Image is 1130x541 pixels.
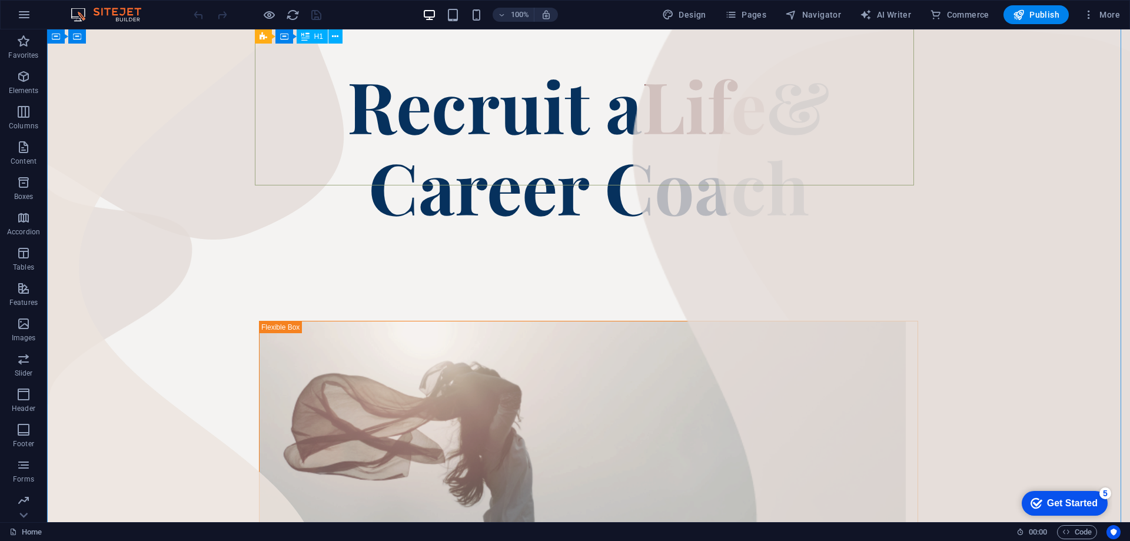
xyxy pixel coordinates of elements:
[1062,525,1092,539] span: Code
[1057,525,1097,539] button: Code
[68,8,156,22] img: Editor Logo
[9,86,39,95] p: Elements
[31,31,129,40] div: Domain: [DOMAIN_NAME]
[1078,5,1125,24] button: More
[13,474,34,484] p: Forms
[45,69,105,77] div: Domain Overview
[14,192,34,201] p: Boxes
[860,9,911,21] span: AI Writer
[12,404,35,413] p: Header
[657,5,711,24] button: Design
[925,5,994,24] button: Commerce
[35,13,85,24] div: Get Started
[285,8,300,22] button: reload
[662,9,706,21] span: Design
[19,31,28,40] img: website_grey.svg
[1029,525,1047,539] span: 00 00
[510,8,529,22] h6: 100%
[19,19,28,28] img: logo_orange.svg
[1016,525,1048,539] h6: Session time
[13,263,34,272] p: Tables
[855,5,916,24] button: AI Writer
[1106,525,1121,539] button: Usercentrics
[9,525,42,539] a: Click to cancel selection. Double-click to open Pages
[720,5,771,24] button: Pages
[493,8,534,22] button: 100%
[541,9,551,20] i: On resize automatically adjust zoom level to fit chosen device.
[13,439,34,449] p: Footer
[11,157,36,166] p: Content
[785,9,841,21] span: Navigator
[8,51,38,60] p: Favorites
[1013,9,1059,21] span: Publish
[33,19,58,28] div: v 4.0.25
[7,227,40,237] p: Accordion
[286,8,300,22] i: Reload page
[87,2,99,14] div: 5
[314,33,323,40] span: H1
[1083,9,1120,21] span: More
[117,68,127,78] img: tab_keywords_by_traffic_grey.svg
[32,68,41,78] img: tab_domain_overview_orange.svg
[725,9,766,21] span: Pages
[12,333,36,343] p: Images
[930,9,989,21] span: Commerce
[9,6,95,31] div: Get Started 5 items remaining, 0% complete
[130,69,198,77] div: Keywords by Traffic
[780,5,846,24] button: Navigator
[657,5,711,24] div: Design (Ctrl+Alt+Y)
[9,121,38,131] p: Columns
[15,369,33,378] p: Slider
[262,8,276,22] button: Click here to leave preview mode and continue editing
[9,298,38,307] p: Features
[1003,5,1069,24] button: Publish
[1037,527,1039,536] span: :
